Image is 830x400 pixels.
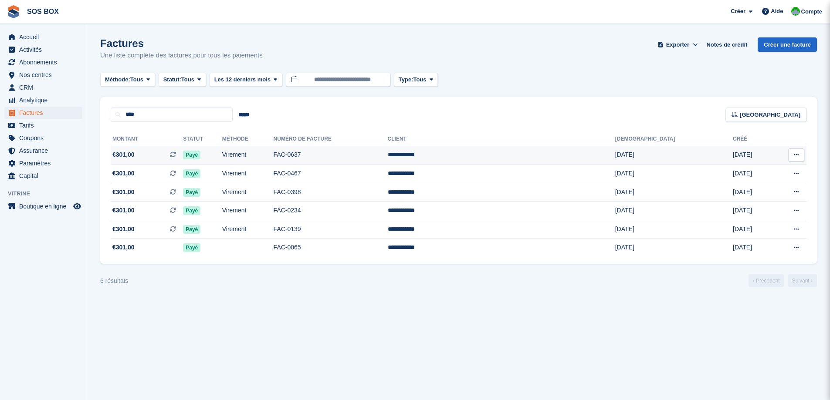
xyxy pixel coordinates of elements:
span: Paramètres [19,157,71,169]
span: Payé [183,188,200,197]
td: [DATE] [615,165,733,183]
td: [DATE] [733,220,771,239]
a: Créer une facture [758,37,817,52]
th: Méthode [222,132,274,146]
span: Les 12 derniers mois [214,75,271,84]
th: [DEMOGRAPHIC_DATA] [615,132,733,146]
button: Type: Tous [394,73,438,87]
a: menu [4,170,82,182]
td: FAC-0467 [274,165,388,183]
td: FAC-0234 [274,202,388,220]
th: Numéro de facture [274,132,388,146]
span: Payé [183,169,200,178]
img: Fabrice [791,7,800,16]
img: stora-icon-8386f47178a22dfd0bd8f6a31ec36ba5ce8667c1dd55bd0f319d3a0aa187defe.svg [7,5,20,18]
span: Type: [399,75,413,84]
a: Précédent [749,274,784,287]
span: Payé [183,151,200,159]
a: menu [4,44,82,56]
td: Virement [222,183,274,202]
span: Capital [19,170,71,182]
span: Tarifs [19,119,71,131]
span: Compte [801,7,822,16]
td: FAC-0139 [274,220,388,239]
button: Méthode: Tous [100,73,155,87]
th: Statut [183,132,222,146]
td: Virement [222,202,274,220]
td: [DATE] [733,183,771,202]
a: menu [4,107,82,119]
a: menu [4,69,82,81]
span: Statut: [163,75,181,84]
th: Client [388,132,615,146]
td: FAC-0637 [274,146,388,165]
a: menu [4,145,82,157]
span: Assurance [19,145,71,157]
h1: Factures [100,37,263,49]
td: [DATE] [615,146,733,165]
td: [DATE] [615,202,733,220]
span: Boutique en ligne [19,200,71,212]
button: Exporter [656,37,699,52]
a: menu [4,132,82,144]
td: FAC-0398 [274,183,388,202]
span: €301,00 [112,150,135,159]
td: Virement [222,220,274,239]
nav: Page [747,274,819,287]
span: €301,00 [112,243,135,252]
span: Accueil [19,31,71,43]
span: Méthode: [105,75,130,84]
td: Virement [222,146,274,165]
span: Payé [183,225,200,234]
a: menu [4,200,82,212]
td: [DATE] [615,239,733,257]
span: Payé [183,206,200,215]
span: €301,00 [112,188,135,197]
span: Tous [130,75,143,84]
span: Tous [181,75,194,84]
span: Analytique [19,94,71,106]
span: Tous [413,75,426,84]
span: Créer [731,7,745,16]
a: Notes de crédit [703,37,751,52]
span: €301,00 [112,206,135,215]
td: [DATE] [615,220,733,239]
a: menu [4,119,82,131]
span: Vitrine [8,189,87,198]
span: Nos centres [19,69,71,81]
a: menu [4,56,82,68]
span: Factures [19,107,71,119]
span: Activités [19,44,71,56]
button: Les 12 derniers mois [210,73,282,87]
th: Montant [111,132,183,146]
span: Abonnements [19,56,71,68]
a: menu [4,94,82,106]
span: Payé [183,243,200,252]
td: [DATE] [733,146,771,165]
th: Créé [733,132,771,146]
div: 6 résultats [100,276,129,286]
a: Suivant [788,274,817,287]
button: Statut: Tous [159,73,206,87]
span: Aide [771,7,783,16]
a: menu [4,157,82,169]
td: [DATE] [615,183,733,202]
td: [DATE] [733,165,771,183]
td: FAC-0065 [274,239,388,257]
span: Exporter [666,40,689,49]
td: [DATE] [733,239,771,257]
a: SOS BOX [24,4,62,19]
span: €301,00 [112,225,135,234]
span: Coupons [19,132,71,144]
a: menu [4,31,82,43]
span: CRM [19,81,71,94]
span: €301,00 [112,169,135,178]
td: [DATE] [733,202,771,220]
td: Virement [222,165,274,183]
p: Une liste complète des factures pour tous les paiements [100,50,263,61]
a: menu [4,81,82,94]
span: [GEOGRAPHIC_DATA] [740,111,800,119]
a: Boutique d'aperçu [72,201,82,212]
